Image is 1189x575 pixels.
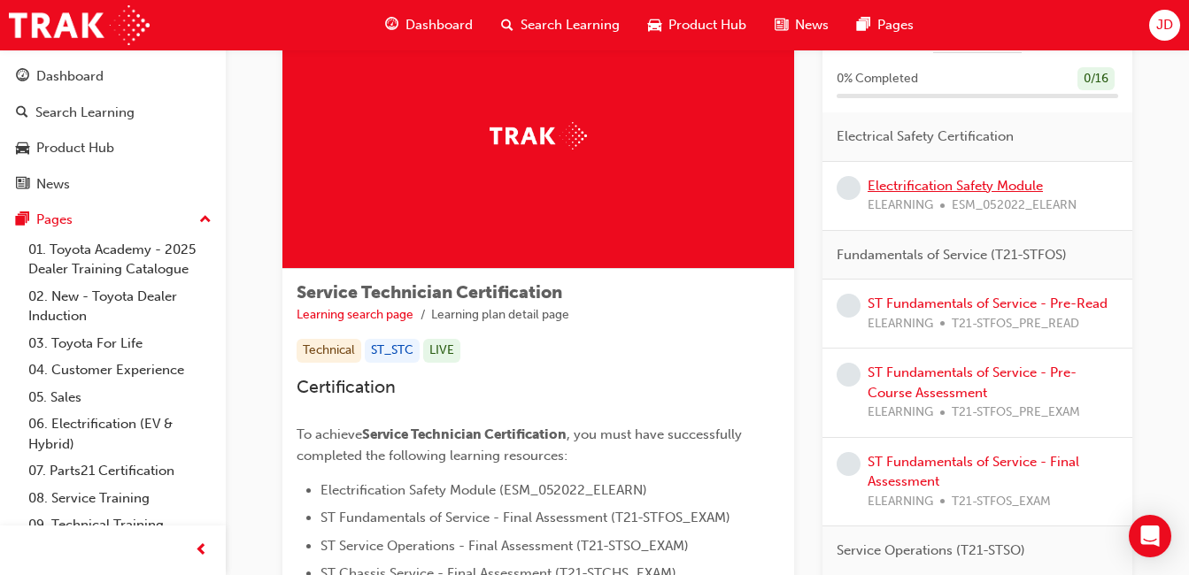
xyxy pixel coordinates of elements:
[16,177,29,193] span: news-icon
[405,15,473,35] span: Dashboard
[843,7,928,43] a: pages-iconPages
[952,195,1077,216] span: ESM_052022_ELEARN
[837,126,1014,147] span: Electrical Safety Certification
[7,132,219,165] a: Product Hub
[16,69,29,85] span: guage-icon
[423,339,460,363] div: LIVE
[837,69,918,89] span: 0 % Completed
[21,511,219,539] a: 09. Technical Training
[320,510,730,525] span: ST Fundamentals of Service - Final Assessment (T21-STFOS_EXAM)
[297,426,745,464] span: , you must have successfully completed the following learning resources:
[952,492,1051,512] span: T21-STFOS_EXAM
[21,457,219,485] a: 07. Parts21 Certification
[199,209,212,232] span: up-icon
[952,402,1080,423] span: T21-STFOS_PRE_EXAM
[868,178,1043,194] a: Electrification Safety Module
[760,7,843,43] a: news-iconNews
[21,236,219,283] a: 01. Toyota Academy - 2025 Dealer Training Catalogue
[297,282,562,303] span: Service Technician Certification
[21,283,219,330] a: 02. New - Toyota Dealer Induction
[837,176,861,200] span: learningRecordVerb_NONE-icon
[36,138,114,158] div: Product Hub
[837,245,1067,265] span: Fundamentals of Service (T21-STFOS)
[1156,15,1173,35] span: JD
[297,339,361,363] div: Technical
[365,339,420,363] div: ST_STC
[837,294,861,318] span: learningRecordVerb_NONE-icon
[837,452,861,476] span: learningRecordVerb_NONE-icon
[21,330,219,357] a: 03. Toyota For Life
[371,7,487,43] a: guage-iconDashboard
[21,410,219,457] a: 06. Electrification (EV & Hybrid)
[868,314,933,334] span: ELEARNING
[7,203,219,236] button: Pages
[775,14,788,36] span: news-icon
[521,15,620,35] span: Search Learning
[868,492,933,512] span: ELEARNING
[36,66,104,87] div: Dashboard
[297,307,413,322] a: Learning search page
[431,305,569,326] li: Learning plan detail page
[490,122,587,149] img: Trak
[877,15,914,35] span: Pages
[36,210,73,230] div: Pages
[868,454,1079,490] a: ST Fundamentals of Service - Final Assessment
[1129,515,1171,557] div: Open Intercom Messenger
[868,402,933,423] span: ELEARNING
[648,14,661,36] span: car-icon
[16,212,29,228] span: pages-icon
[952,314,1079,334] span: T21-STFOS_PRE_READ
[36,174,70,195] div: News
[7,96,219,129] a: Search Learning
[1077,67,1115,91] div: 0 / 16
[16,141,29,157] span: car-icon
[21,485,219,512] a: 08. Service Training
[7,57,219,203] button: DashboardSearch LearningProduct HubNews
[195,540,208,562] span: prev-icon
[21,384,219,411] a: 05. Sales
[320,538,689,554] span: ST Service Operations - Final Assessment (T21-STSO_EXAM)
[21,356,219,384] a: 04. Customer Experience
[837,363,861,387] span: learningRecordVerb_NONE-icon
[868,195,933,216] span: ELEARNING
[501,14,513,36] span: search-icon
[297,377,396,397] span: Certification
[837,540,1025,561] span: Service Operations (T21-STSO)
[320,482,647,498] span: Electrification Safety Module (ESM_052022_ELEARN)
[795,15,829,35] span: News
[868,364,1077,401] a: ST Fundamentals of Service - Pre-Course Assessment
[385,14,398,36] span: guage-icon
[362,426,567,442] span: Service Technician Certification
[487,7,634,43] a: search-iconSearch Learning
[16,105,28,121] span: search-icon
[35,103,135,123] div: Search Learning
[1149,10,1180,41] button: JD
[868,295,1108,311] a: ST Fundamentals of Service - Pre-Read
[634,7,760,43] a: car-iconProduct Hub
[297,426,362,442] span: To achieve
[668,15,746,35] span: Product Hub
[857,14,870,36] span: pages-icon
[9,5,150,45] img: Trak
[7,168,219,201] a: News
[7,60,219,93] a: Dashboard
